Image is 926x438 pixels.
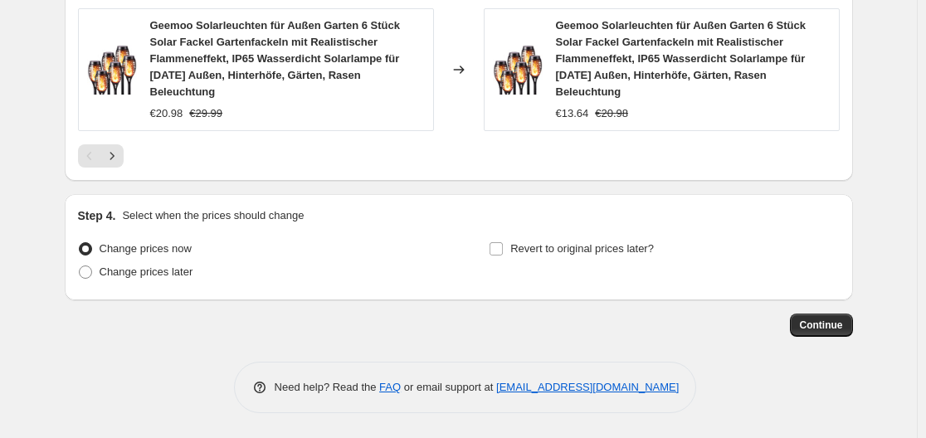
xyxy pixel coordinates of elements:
a: [EMAIL_ADDRESS][DOMAIN_NAME] [496,381,679,393]
img: 81yn6cR6AgL_80x.jpg [493,45,543,95]
button: Continue [790,314,853,337]
img: 81yn6cR6AgL_80x.jpg [87,45,137,95]
nav: Pagination [78,144,124,168]
div: €13.64 [556,105,589,122]
span: Geemoo Solarleuchten für Außen Garten 6 Stück Solar Fackel Gartenfackeln mit Realistischer Flamme... [556,19,806,98]
span: Continue [800,319,843,332]
a: FAQ [379,381,401,393]
span: Geemoo Solarleuchten für Außen Garten 6 Stück Solar Fackel Gartenfackeln mit Realistischer Flamme... [150,19,400,98]
span: Revert to original prices later? [510,242,654,255]
div: €20.98 [150,105,183,122]
span: Change prices now [100,242,192,255]
h2: Step 4. [78,207,116,224]
span: Change prices later [100,265,193,278]
span: Need help? Read the [275,381,380,393]
p: Select when the prices should change [122,207,304,224]
strike: €20.98 [595,105,628,122]
span: or email support at [401,381,496,393]
button: Next [100,144,124,168]
strike: €29.99 [189,105,222,122]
